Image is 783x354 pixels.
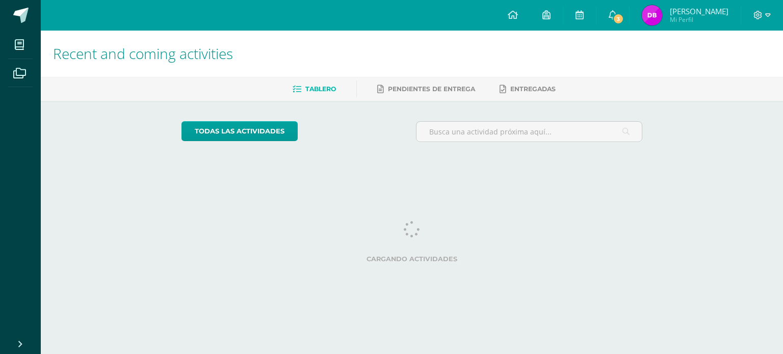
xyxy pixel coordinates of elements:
[670,6,728,16] span: [PERSON_NAME]
[377,81,475,97] a: Pendientes de entrega
[416,122,642,142] input: Busca una actividad próxima aquí...
[53,44,233,63] span: Recent and coming activities
[642,5,662,25] img: e74ca4085e5da9abb0645c94451c7716.png
[181,255,643,263] label: Cargando actividades
[305,85,336,93] span: Tablero
[181,121,298,141] a: todas las Actividades
[613,13,624,24] span: 3
[670,15,728,24] span: Mi Perfil
[293,81,336,97] a: Tablero
[510,85,556,93] span: Entregadas
[388,85,475,93] span: Pendientes de entrega
[500,81,556,97] a: Entregadas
